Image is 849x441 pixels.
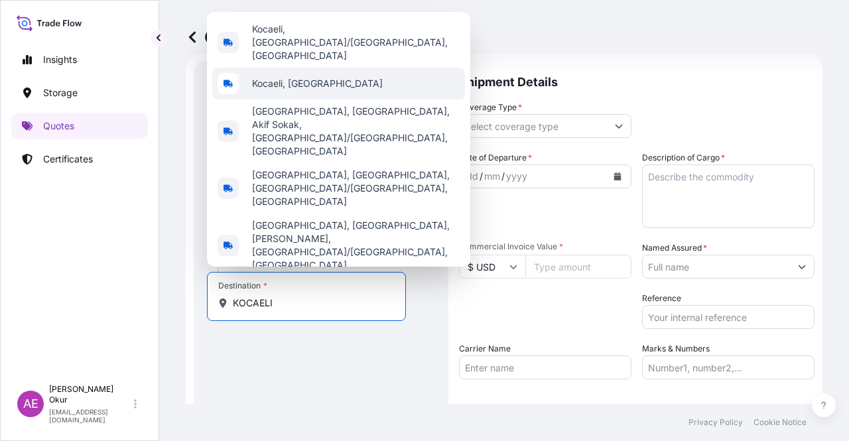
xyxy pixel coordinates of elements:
input: Enter name [459,355,631,379]
input: Number1, number2,... [642,355,815,379]
label: Coverage Type [459,101,522,114]
p: Storage [43,86,78,99]
span: Commercial Invoice Value [459,241,631,252]
span: [GEOGRAPHIC_DATA], [GEOGRAPHIC_DATA], [GEOGRAPHIC_DATA]/[GEOGRAPHIC_DATA], [GEOGRAPHIC_DATA] [252,168,460,208]
p: Insights [43,53,77,66]
label: Marks & Numbers [642,342,710,355]
label: Named Assured [642,241,707,255]
span: [GEOGRAPHIC_DATA], [GEOGRAPHIC_DATA], [PERSON_NAME], [GEOGRAPHIC_DATA]/[GEOGRAPHIC_DATA], [GEOGRA... [252,219,460,272]
p: Get a Quote [186,27,301,48]
span: [GEOGRAPHIC_DATA], [GEOGRAPHIC_DATA], Akif Sokak, [GEOGRAPHIC_DATA]/[GEOGRAPHIC_DATA], [GEOGRAPHI... [252,105,460,158]
p: Privacy Policy [688,417,743,428]
div: Show suggestions [207,12,470,267]
button: Calendar [607,166,628,187]
input: Full name [643,255,790,279]
div: year, [505,168,529,184]
div: / [501,168,505,184]
div: month, [483,168,501,184]
span: Kocaeli, [GEOGRAPHIC_DATA]/[GEOGRAPHIC_DATA], [GEOGRAPHIC_DATA] [252,23,460,62]
div: day, [465,168,480,184]
label: Carrier Name [459,342,511,355]
p: [EMAIL_ADDRESS][DOMAIN_NAME] [49,408,131,424]
div: Destination [218,281,267,291]
input: Select coverage type [460,114,607,138]
p: Cookie Notice [753,417,807,428]
label: Description of Cargo [642,151,725,164]
p: Certificates [43,153,93,166]
input: Type amount [525,255,631,279]
button: Show suggestions [607,114,631,138]
p: Shipment Details [459,61,815,101]
p: Quotes [43,119,74,133]
label: Reference [642,292,681,305]
span: AE [23,397,38,410]
span: Date of Departure [459,151,532,164]
input: Destination [233,296,389,310]
p: [PERSON_NAME] Okur [49,384,131,405]
input: Your internal reference [642,305,815,329]
div: / [480,168,483,184]
span: Kocaeli, [GEOGRAPHIC_DATA] [252,77,383,90]
button: Show suggestions [790,255,814,279]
